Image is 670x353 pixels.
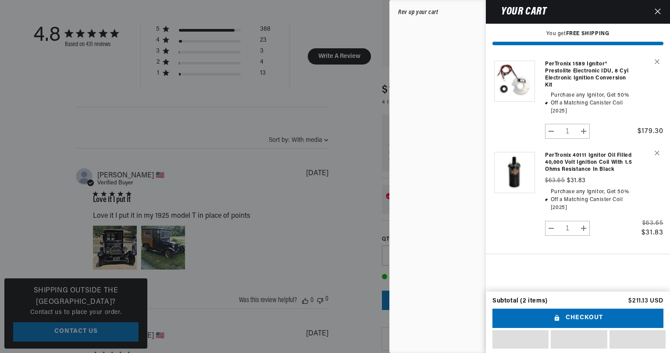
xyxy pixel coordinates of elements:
[566,31,609,36] strong: FREE SHIPPING
[545,188,632,212] ul: Discount
[628,298,663,304] p: $211.13 USD
[545,188,632,212] li: Purchase any Ignitor, Get 50% Off a Matching Canister Coil [2025]
[641,229,663,236] span: $31.83
[492,30,663,38] p: You get
[567,177,586,184] strong: $31.83
[492,298,548,304] div: Subtotal (2 items)
[557,221,578,236] input: Quantity for PerTronix 40111 Ignitor Oil Filled 40,000 Volt Ignition Coil with 1.5 Ohms Resistanc...
[545,177,565,184] s: $63.65
[492,7,546,16] h2: Your cart
[492,309,663,328] button: Checkout
[638,128,663,135] span: $179.30
[545,152,632,173] a: PerTronix 40111 Ignitor Oil Filled 40,000 Volt Ignition Coil with 1.5 Ohms Resistance in Black
[641,220,663,227] s: $63.65
[545,91,632,115] li: Purchase any Ignitor, Get 50% Off a Matching Canister Coil [2025]
[545,61,632,89] a: PerTronix 1589 Ignitor® Prestolite electronic IDU, 8 cyl Electronic Ignition Conversion Kit
[545,91,632,115] ul: Discount
[557,124,578,139] input: Quantity for PerTronix 1589 Ignitor® Prestolite electronic IDU, 8 cyl Electronic Ignition Convers...
[648,54,663,69] button: Remove PerTronix 1589 Ignitor® Prestolite electronic IDU, 8 cyl Electronic Ignition Conversion Kit
[648,145,663,161] button: Remove PerTronix 40111 Ignitor Oil Filled 40,000 Volt Ignition Coil with 1.5 Ohms Resistance in B...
